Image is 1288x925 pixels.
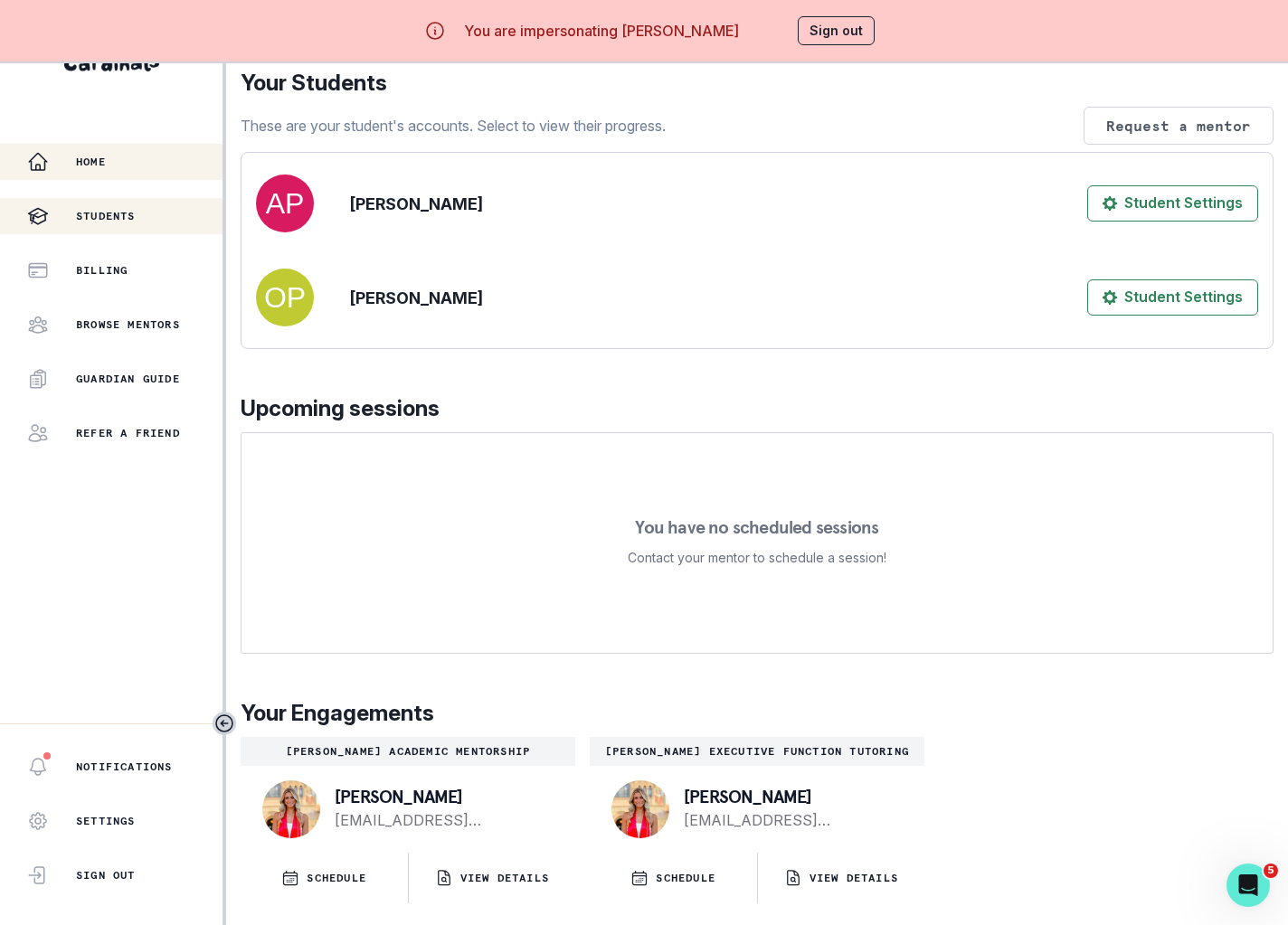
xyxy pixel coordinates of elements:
p: Settings [76,814,136,828]
button: VIEW DETAILS [409,853,576,903]
span: 5 [1264,864,1278,878]
p: Guardian Guide [76,372,180,386]
button: Student Settings [1087,185,1258,222]
p: [PERSON_NAME] Executive Function tutoring [597,744,917,759]
p: Refer a friend [76,426,180,440]
button: SCHEDULE [590,853,757,903]
p: Browse Mentors [76,317,180,332]
button: Student Settings [1087,279,1258,316]
p: SCHEDULE [307,871,366,885]
button: VIEW DETAILS [758,853,925,903]
button: SCHEDULE [241,853,408,903]
p: Students [76,209,136,223]
p: [PERSON_NAME] [350,286,483,310]
p: Sign Out [76,868,136,883]
p: VIEW DETAILS [460,871,549,885]
p: These are your student's accounts. Select to view their progress. [241,115,666,137]
a: [EMAIL_ADDRESS][DOMAIN_NAME] [684,809,895,831]
button: Sign out [798,16,875,45]
p: [PERSON_NAME] Academic Mentorship [248,744,568,759]
p: Your Engagements [241,697,1274,730]
p: Home [76,155,106,169]
p: [PERSON_NAME] [350,192,483,216]
a: [EMAIL_ADDRESS][DOMAIN_NAME] [335,809,546,831]
button: Request a mentor [1084,107,1274,145]
p: Notifications [76,760,173,774]
p: SCHEDULE [656,871,715,885]
p: Billing [76,263,128,278]
button: Toggle sidebar [213,712,236,735]
p: You are impersonating [PERSON_NAME] [464,20,739,42]
p: [PERSON_NAME] [684,788,895,806]
p: Your Students [241,67,1274,99]
p: [PERSON_NAME] [335,788,546,806]
p: Contact your mentor to schedule a session! [628,547,886,569]
img: svg [256,175,314,232]
p: You have no scheduled sessions [635,518,878,536]
iframe: Intercom live chat [1226,864,1270,907]
p: Upcoming sessions [241,392,1274,425]
p: VIEW DETAILS [810,871,898,885]
img: svg [256,269,314,326]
